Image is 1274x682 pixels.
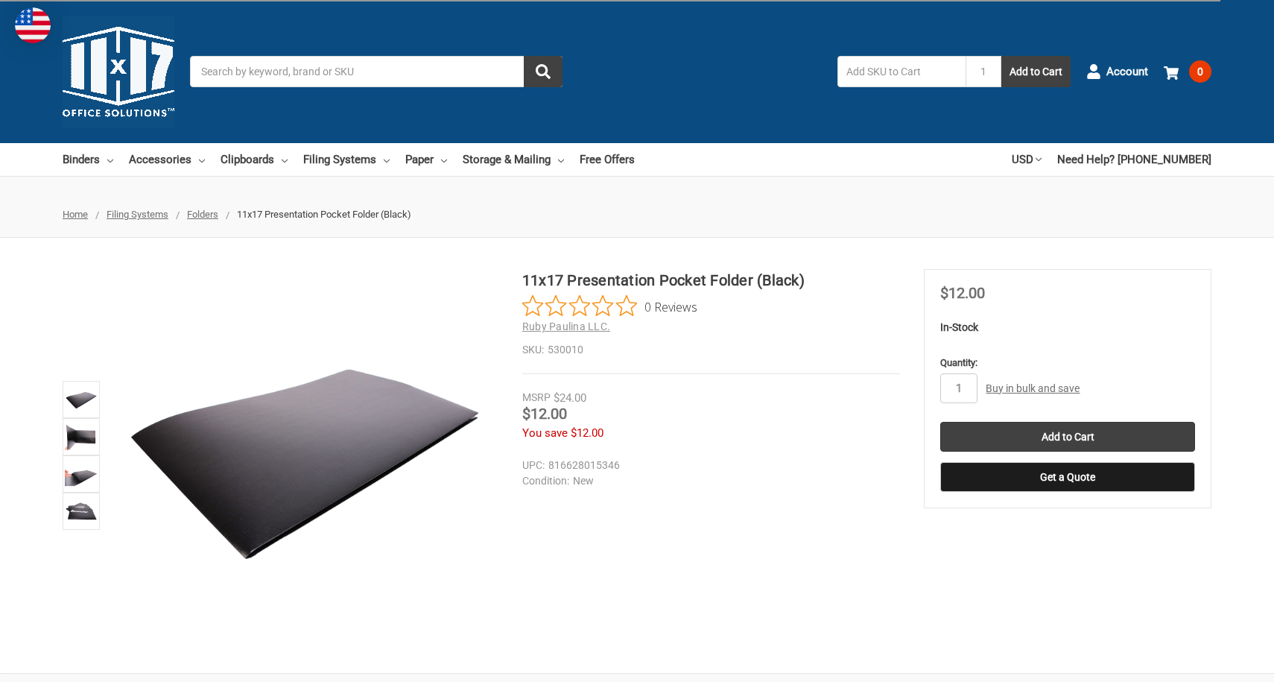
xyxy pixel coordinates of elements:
[1189,60,1211,83] span: 0
[522,342,900,358] dd: 530010
[522,473,893,489] dd: New
[940,422,1195,452] input: Add to Cart
[1106,63,1148,80] span: Account
[940,320,1195,335] p: In-Stock
[522,390,551,405] div: MSRP
[522,426,568,440] span: You save
[522,458,545,473] dt: UPC:
[940,462,1195,492] button: Get a Quote
[237,209,411,220] span: 11x17 Presentation Pocket Folder (Black)
[15,7,51,43] img: duty and tax information for United States
[580,143,635,176] a: Free Offers
[1164,52,1211,91] a: 0
[522,269,900,291] h1: 11x17 Presentation Pocket Folder (Black)
[107,209,168,220] a: Filing Systems
[63,143,113,176] a: Binders
[522,342,544,358] dt: SKU:
[986,382,1080,394] a: Buy in bulk and save
[405,143,447,176] a: Paper
[837,56,966,87] input: Add SKU to Cart
[63,209,88,220] a: Home
[940,284,985,302] span: $12.00
[303,143,390,176] a: Filing Systems
[1086,52,1148,91] a: Account
[522,405,567,423] span: $12.00
[63,16,174,127] img: 11x17.com
[187,209,218,220] a: Folders
[940,356,1195,370] label: Quantity:
[1012,143,1042,176] a: USD
[190,56,562,87] input: Search by keyword, brand or SKU
[65,495,98,528] img: 11x17 Presentation Pocket Folder (Black)
[129,143,205,176] a: Accessories
[554,391,586,405] span: $24.00
[522,458,893,473] dd: 816628015346
[65,458,98,490] img: 11x17 2 pocket folder holds 11" x 17" documents and drawings
[644,295,697,318] span: 0 Reviews
[221,143,288,176] a: Clipboards
[522,473,569,489] dt: Condition:
[1001,56,1071,87] button: Add to Cart
[65,383,98,416] img: 11x17 Presentation Pocket Folder (Black)
[463,143,564,176] a: Storage & Mailing
[1057,143,1211,176] a: Need Help? [PHONE_NUMBER]
[571,426,603,440] span: $12.00
[118,269,491,642] img: 11x17 Presentation Pocket Folder (Black)
[522,295,697,318] button: Rated 0 out of 5 stars from 0 reviews. Jump to reviews.
[522,321,610,332] a: Ruby Paulina LLC.
[65,420,98,453] img: 11x17 Presentation Pocket Folder (Black)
